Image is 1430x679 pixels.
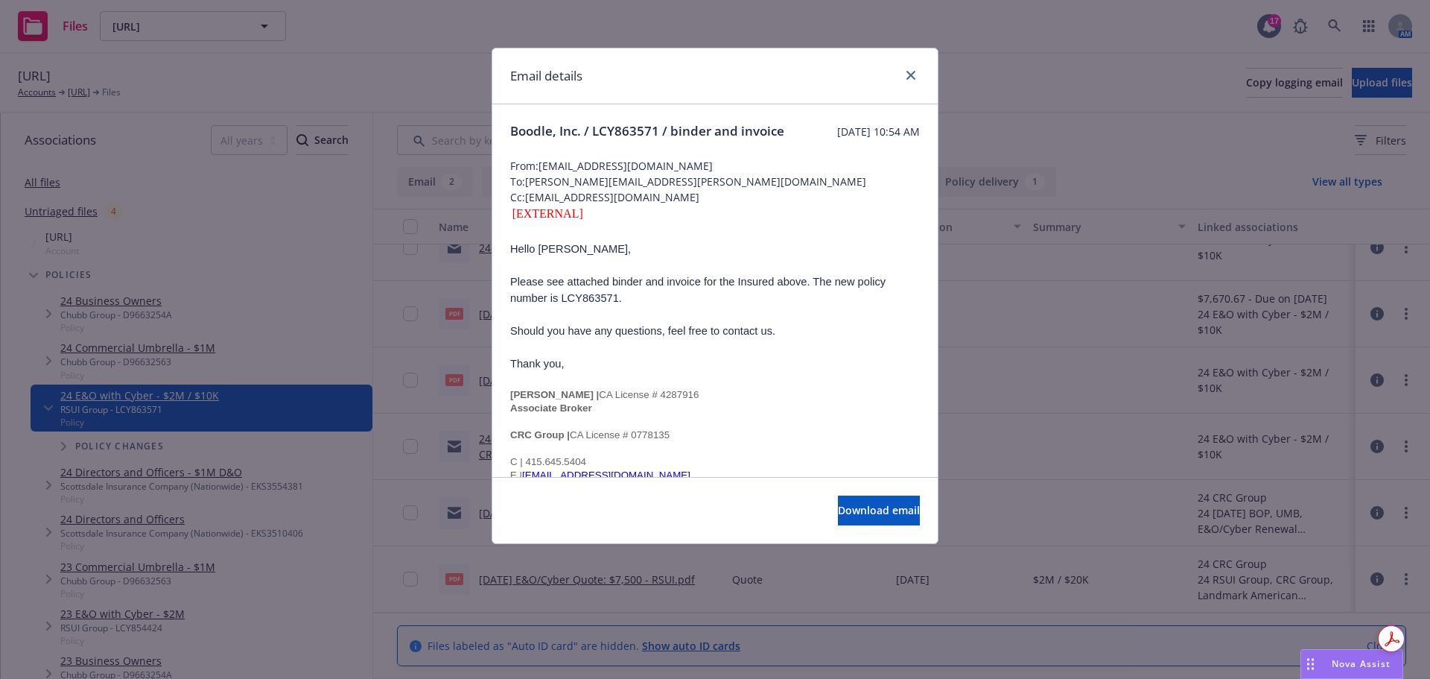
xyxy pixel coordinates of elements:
span: To: [PERSON_NAME][EMAIL_ADDRESS][PERSON_NAME][DOMAIN_NAME] [510,174,920,189]
span: Should you have any questions, feel free to contact us. [510,325,775,337]
button: Nova Assist [1300,649,1403,679]
span: Hello [PERSON_NAME], [510,243,631,255]
span: C | 415.645.5404 [510,456,586,467]
span: [PERSON_NAME] | [510,389,599,400]
span: Cc: [EMAIL_ADDRESS][DOMAIN_NAME] [510,189,920,205]
span: Please see attached binder and invoice for the Insured above. The new policy number is LCY863571. [510,276,886,304]
h1: Email details [510,66,582,86]
a: [EMAIL_ADDRESS][DOMAIN_NAME] [522,470,690,481]
span: Nova Assist [1332,657,1391,670]
span: Associate Broker [510,402,592,414]
div: Drag to move [1301,650,1320,678]
div: [EXTERNAL] [510,205,920,223]
span: [DATE] 10:54 AM [837,124,920,139]
span: Boodle, Inc. / LCY863571 / binder and invoice [510,122,784,140]
span: Thank you, [510,358,565,370]
span: CRC Group | [510,429,570,440]
span: From: [EMAIL_ADDRESS][DOMAIN_NAME] [510,158,920,174]
span: CA License # 4287916 [599,389,699,400]
button: Download email [838,496,920,525]
span: Download email [838,503,920,517]
a: close [902,66,920,84]
span: E | [510,470,522,481]
span: CA License # 0778135 [570,429,670,440]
